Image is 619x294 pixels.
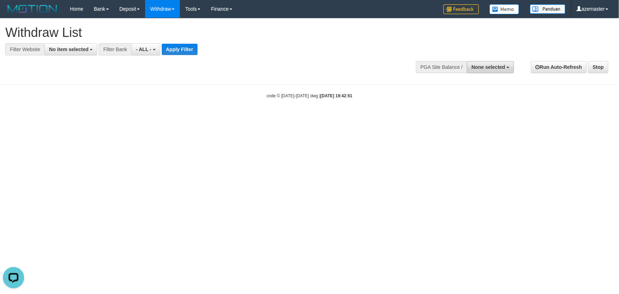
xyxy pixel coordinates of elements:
[131,43,160,55] button: - ALL -
[49,47,88,52] span: No item selected
[5,43,44,55] div: Filter Website
[5,4,59,14] img: MOTION_logo.png
[471,64,505,70] span: None selected
[588,61,608,73] a: Stop
[530,4,565,14] img: panduan.png
[136,47,151,52] span: - ALL -
[320,93,352,98] strong: [DATE] 19:42:51
[531,61,587,73] a: Run Auto-Refresh
[3,3,24,24] button: Open LiveChat chat widget
[490,4,519,14] img: Button%20Memo.svg
[162,44,198,55] button: Apply Filter
[99,43,131,55] div: Filter Bank
[5,26,405,40] h1: Withdraw List
[44,43,97,55] button: No item selected
[267,93,353,98] small: code © [DATE]-[DATE] dwg |
[467,61,514,73] button: None selected
[443,4,479,14] img: Feedback.jpg
[416,61,467,73] div: PGA Site Balance /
